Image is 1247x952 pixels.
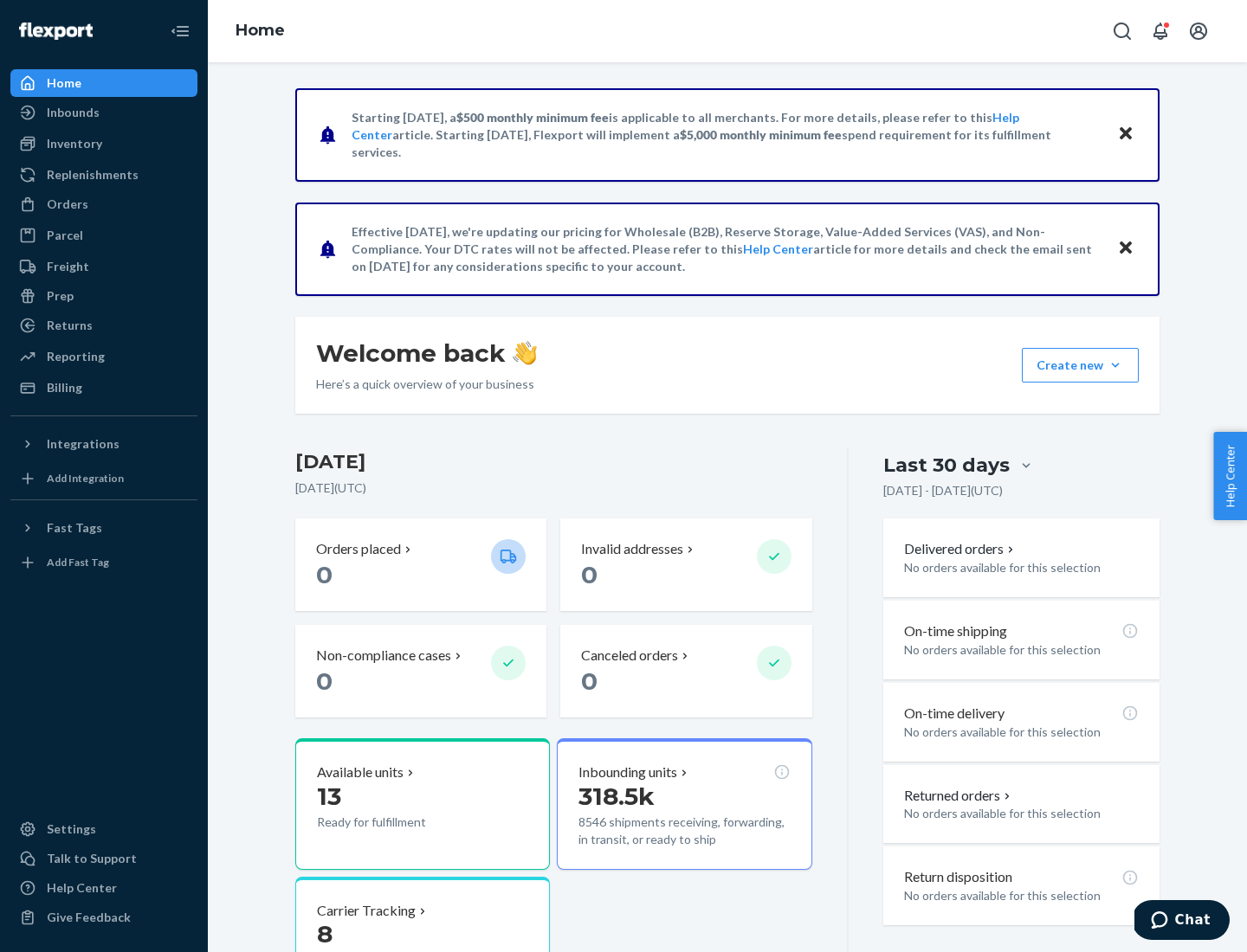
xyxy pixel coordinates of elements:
p: 8546 shipments receiving, forwarding, in transit, or ready to ship [578,814,790,848]
p: No orders available for this selection [904,559,1139,576]
img: Flexport logo [19,23,93,40]
p: Orders placed [316,539,401,559]
span: $5,000 monthly minimum fee [680,127,842,142]
div: Replenishments [47,166,139,183]
span: 0 [316,666,333,696]
div: Home [47,74,81,92]
p: Canceled orders [581,646,678,666]
div: Prep [47,287,74,305]
button: Returned orders [904,786,1014,806]
button: Close [1115,122,1137,147]
button: Delivered orders [904,539,1018,559]
a: Returns [10,312,197,339]
span: 0 [316,560,333,589]
button: Open account menu [1181,14,1216,48]
p: Effective [DATE], we're updating our pricing for Wholesale (B2B), Reserve Storage, Value-Added Se... [352,223,1101,275]
button: Fast Tags [10,514,197,542]
iframe: Opens a widget where you can chat to one of our agents [1134,900,1230,943]
a: Inbounds [10,99,197,126]
a: Add Fast Tag [10,549,197,576]
button: Available units13Ready for fulfillment [295,738,550,870]
p: Ready for fulfillment [317,814,477,831]
p: Invalid addresses [581,539,683,559]
a: Help Center [10,874,197,902]
button: Orders placed 0 [295,518,546,611]
button: Help Center [1213,432,1247,520]
p: No orders available for this selection [904,641,1139,659]
a: Home [236,21,285,40]
p: Starting [DATE], a is applicable to all merchants. For more details, please refer to this article... [352,109,1101,161]
div: Inventory [47,135,102,152]
p: Return disposition [904,867,1012,887]
div: Give Feedback [47,909,131,926]
button: Talk to Support [10,845,197,872]
ol: breadcrumbs [222,6,299,56]
p: Here’s a quick overview of your business [316,376,537,393]
button: Close Navigation [163,14,197,48]
button: Inbounding units318.5k8546 shipments receiving, forwarding, in transit, or ready to ship [557,738,811,870]
button: Open notifications [1143,14,1178,48]
h1: Welcome back [316,338,537,369]
img: hand-wave emoji [513,341,537,365]
div: Add Fast Tag [47,555,109,569]
div: Add Integration [47,471,124,486]
button: Integrations [10,430,197,458]
a: Prep [10,282,197,310]
button: Canceled orders 0 [560,625,811,717]
a: Orders [10,190,197,218]
div: Returns [47,317,93,334]
p: Available units [317,762,404,782]
a: Add Integration [10,465,197,492]
p: Inbounding units [578,762,677,782]
p: [DATE] ( UTC ) [295,479,812,497]
div: Last 30 days [883,452,1010,479]
button: Create new [1022,348,1139,383]
h3: [DATE] [295,448,812,476]
div: Freight [47,258,89,275]
a: Replenishments [10,161,197,189]
span: 8 [317,919,333,949]
a: Parcel [10,222,197,249]
div: Orders [47,196,88,213]
div: Parcel [47,227,83,244]
a: Help Center [743,241,813,256]
div: Help Center [47,879,117,897]
a: Home [10,69,197,97]
button: Open Search Box [1105,14,1140,48]
p: Carrier Tracking [317,901,416,921]
span: $500 monthly minimum fee [456,110,609,125]
p: On-time shipping [904,621,1007,641]
button: Invalid addresses 0 [560,518,811,611]
div: Billing [47,379,82,396]
a: Billing [10,374,197,402]
div: Inbounds [47,104,100,121]
p: On-time delivery [904,704,1005,724]
span: 0 [581,560,598,589]
p: No orders available for this selection [904,724,1139,741]
a: Freight [10,253,197,280]
div: Integrations [47,435,120,453]
button: Give Feedback [10,904,197,931]
button: Close [1115,236,1137,261]
p: No orders available for this selection [904,805,1139,822]
p: [DATE] - [DATE] ( UTC ) [883,482,1003,499]
span: 0 [581,666,598,696]
a: Inventory [10,130,197,158]
a: Settings [10,815,197,843]
p: Non-compliance cases [316,646,451,666]
div: Reporting [47,348,105,365]
span: 13 [317,782,341,811]
div: Talk to Support [47,850,137,867]
span: 318.5k [578,782,655,811]
button: Non-compliance cases 0 [295,625,546,717]
a: Reporting [10,343,197,370]
p: No orders available for this selection [904,887,1139,904]
div: Settings [47,820,96,838]
div: Fast Tags [47,519,102,537]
